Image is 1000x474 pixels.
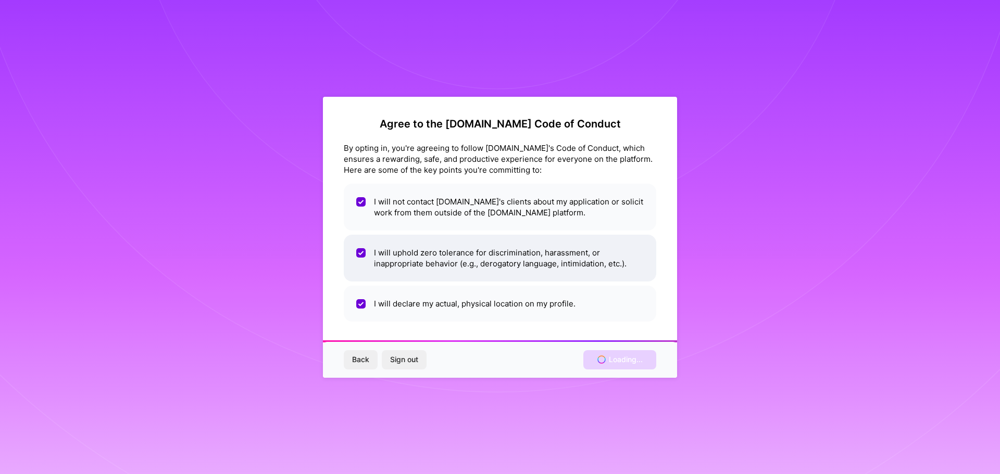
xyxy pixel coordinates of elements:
h2: Agree to the [DOMAIN_NAME] Code of Conduct [344,118,656,130]
span: Back [352,354,369,365]
button: Sign out [382,350,427,369]
li: I will not contact [DOMAIN_NAME]'s clients about my application or solicit work from them outside... [344,184,656,230]
li: I will uphold zero tolerance for discrimination, harassment, or inappropriate behavior (e.g., der... [344,235,656,281]
li: I will declare my actual, physical location on my profile. [344,286,656,322]
button: Back [344,350,378,369]
span: Sign out [390,354,418,365]
div: By opting in, you're agreeing to follow [DOMAIN_NAME]'s Code of Conduct, which ensures a rewardin... [344,143,656,175]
